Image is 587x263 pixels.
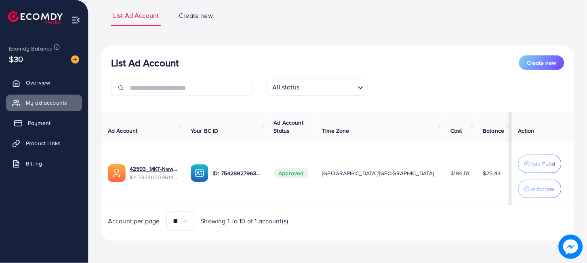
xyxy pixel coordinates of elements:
img: ic-ads-acc.e4c84228.svg [108,164,126,182]
div: <span class='underline'>42593_MKT-New_1705030690861</span></br>7323050961424007170 [130,165,178,181]
p: ID: 7542892796370649089 [212,168,261,178]
span: $30 [9,53,23,65]
span: My ad accounts [26,99,67,107]
span: Cost [450,127,462,135]
span: Action [518,127,534,135]
span: $194.51 [450,169,469,177]
span: Account per page [108,216,160,226]
a: 42593_MKT-New_1705030690861 [130,165,178,173]
a: Product Links [6,135,82,151]
p: Add Fund [531,159,555,169]
img: menu [71,15,80,25]
span: All status [271,81,301,94]
span: $25.43 [483,169,501,177]
span: Create new [527,59,556,67]
span: Product Links [26,139,61,147]
span: Showing 1 To 10 of 1 account(s) [201,216,288,226]
input: Search for option [302,81,354,94]
span: Ecomdy Balance [9,45,53,53]
span: List Ad Account [113,11,159,20]
a: Payment [6,115,82,131]
span: Balance [483,127,505,135]
span: [GEOGRAPHIC_DATA]/[GEOGRAPHIC_DATA] [322,169,435,177]
span: Your BC ID [191,127,219,135]
a: Overview [6,74,82,91]
img: logo [8,11,63,24]
img: ic-ba-acc.ded83a64.svg [191,164,208,182]
button: Add Fund [518,155,562,173]
span: Time Zone [322,127,349,135]
a: My ad accounts [6,95,82,111]
span: Ad Account [108,127,138,135]
button: Withdraw [518,180,562,198]
img: image [71,55,79,64]
span: Create new [179,11,213,20]
span: Payment [28,119,50,127]
h3: List Ad Account [111,57,179,69]
span: Billing [26,159,42,168]
button: Create new [519,55,564,70]
div: Search for option [267,80,368,96]
span: Ad Account Status [274,119,304,135]
img: image [559,235,583,259]
span: Approved [274,168,309,178]
span: ID: 7323050961424007170 [130,173,178,181]
a: Billing [6,155,82,172]
span: Overview [26,78,50,87]
p: Withdraw [531,184,554,194]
